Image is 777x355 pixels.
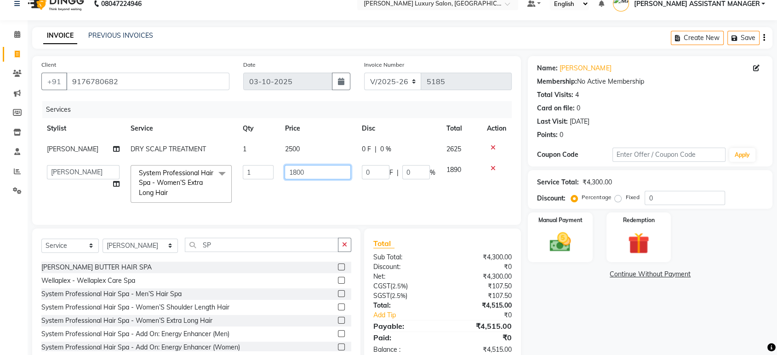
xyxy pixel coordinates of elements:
[243,145,246,153] span: 1
[41,276,135,286] div: Wellaplex - Wellaplex Care Spa
[537,77,577,86] div: Membership:
[612,148,726,162] input: Enter Offer / Coupon Code
[537,194,566,203] div: Discount:
[41,329,229,339] div: System Professional Hair Spa - Add On: Energy Enhancer (Men)
[560,130,563,140] div: 0
[373,282,390,290] span: CGST
[375,144,377,154] span: |
[727,31,760,45] button: Save
[131,145,206,153] span: DRY SCALP TREATMENT
[446,166,461,174] span: 1890
[366,310,455,320] a: Add Tip
[537,117,568,126] div: Last Visit:
[373,292,390,300] span: SGST
[279,118,356,139] th: Price
[366,262,443,272] div: Discount:
[481,118,512,139] th: Action
[42,101,519,118] div: Services
[443,332,519,343] div: ₹0
[443,301,519,310] div: ₹4,515.00
[366,291,443,301] div: ( )
[397,168,399,177] span: |
[560,63,611,73] a: [PERSON_NAME]
[537,177,579,187] div: Service Total:
[530,269,771,279] a: Continue Without Payment
[443,281,519,291] div: ₹107.50
[570,117,589,126] div: [DATE]
[443,291,519,301] div: ₹107.50
[577,103,580,113] div: 0
[430,168,435,177] span: %
[392,282,406,290] span: 2.5%
[47,145,98,153] span: [PERSON_NAME]
[139,169,213,197] span: System Professional Hair Spa - Women’S Extra Long Hair
[543,230,577,254] img: _cash.svg
[41,289,182,299] div: System Professional Hair Spa - Men’S Hair Spa
[443,252,519,262] div: ₹4,300.00
[356,118,441,139] th: Disc
[366,301,443,310] div: Total:
[88,31,153,40] a: PREVIOUS INVOICES
[537,77,763,86] div: No Active Membership
[285,145,299,153] span: 2500
[41,118,125,139] th: Stylist
[362,144,371,154] span: 0 F
[537,130,558,140] div: Points:
[538,216,583,224] label: Manual Payment
[537,150,612,160] div: Coupon Code
[366,252,443,262] div: Sub Total:
[575,90,579,100] div: 4
[621,230,656,257] img: _gift.svg
[389,168,393,177] span: F
[625,193,639,201] label: Fixed
[537,103,575,113] div: Card on file:
[443,262,519,272] div: ₹0
[366,332,443,343] div: Paid:
[446,145,461,153] span: 2625
[185,238,338,252] input: Search or Scan
[537,90,573,100] div: Total Visits:
[583,177,611,187] div: ₹4,300.00
[66,73,229,90] input: Search by Name/Mobile/Email/Code
[168,189,172,197] a: x
[41,61,56,69] label: Client
[41,303,229,312] div: System Professional Hair Spa - Women’S Shoulder Length Hair
[364,61,404,69] label: Invoice Number
[41,263,152,272] div: [PERSON_NAME] BUTTER HAIR SPA
[41,316,212,326] div: System Professional Hair Spa - Women’S Extra Long Hair
[243,61,256,69] label: Date
[582,193,611,201] label: Percentage
[41,73,67,90] button: +91
[537,63,558,73] div: Name:
[443,345,519,355] div: ₹4,515.00
[671,31,724,45] button: Create New
[623,216,654,224] label: Redemption
[373,239,394,248] span: Total
[392,292,406,299] span: 2.5%
[41,343,240,352] div: System Professional Hair Spa - Add On: Energy Enhancer (Women)
[366,272,443,281] div: Net:
[237,118,279,139] th: Qty
[366,321,443,332] div: Payable:
[443,272,519,281] div: ₹4,300.00
[366,281,443,291] div: ( )
[366,345,443,355] div: Balance :
[43,28,77,44] a: INVOICE
[443,321,519,332] div: ₹4,515.00
[125,118,237,139] th: Service
[441,118,481,139] th: Total
[380,144,391,154] span: 0 %
[729,148,755,162] button: Apply
[455,310,519,320] div: ₹0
